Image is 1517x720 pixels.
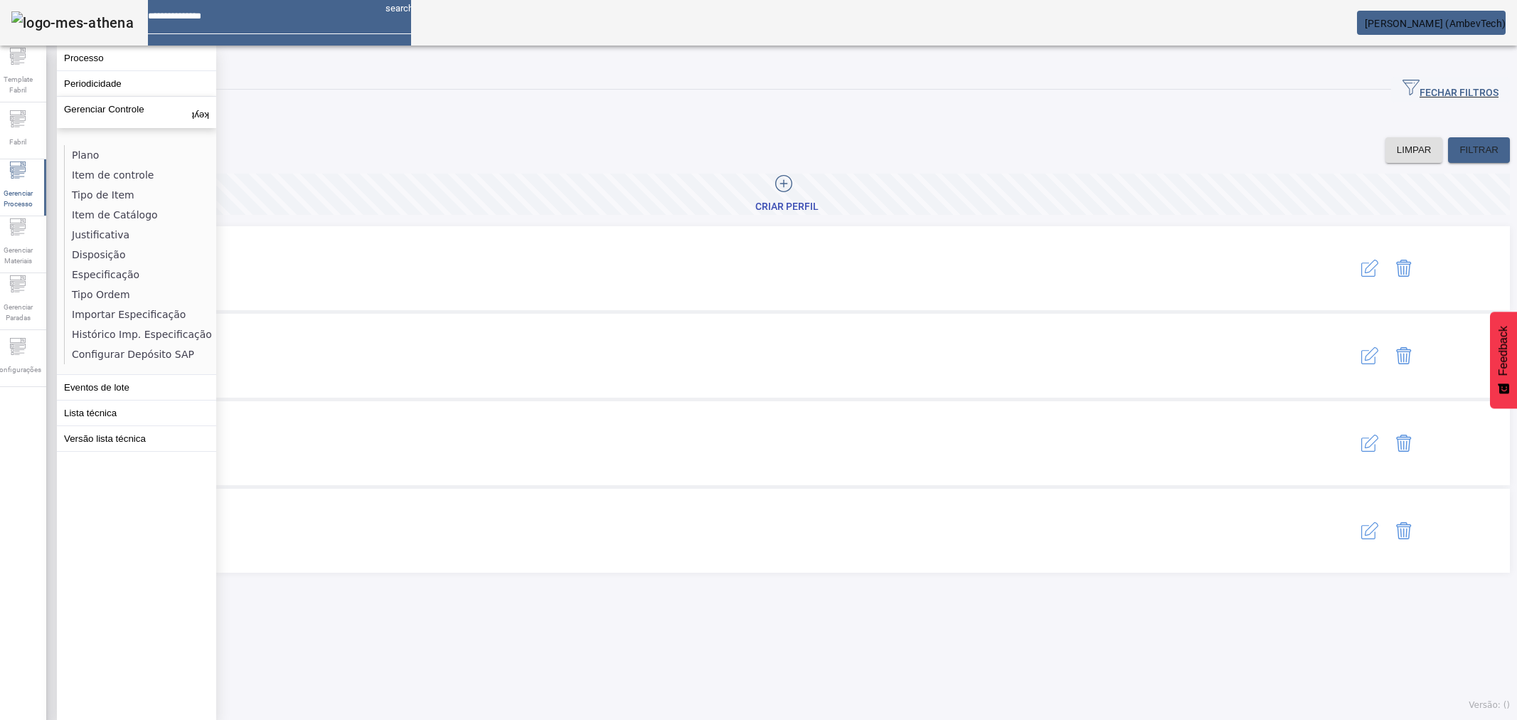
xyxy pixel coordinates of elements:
[192,104,209,121] mat-icon: keyboard_arrow_up
[57,375,216,400] button: Eventos de lote
[75,450,1267,462] p: Operador packaging
[5,132,31,152] span: Fabril
[11,11,134,34] img: logo-mes-athena
[65,265,215,285] li: Especificação
[75,275,1267,287] p: Operador
[75,362,1267,375] p: Operador BWC/SDWC
[1391,77,1510,102] button: FECHAR FILTROS
[755,200,819,214] div: Criar Perfil
[57,97,216,128] button: Gerenciar Controle
[65,185,215,205] li: Tipo de Item
[65,245,215,265] li: Disposição
[64,174,1510,215] button: Criar Perfil
[1448,137,1510,163] button: FILTRAR
[1459,143,1499,157] span: FILTRAR
[57,401,216,425] button: Lista técnica
[75,471,1267,484] span: Criado por:
[1397,143,1432,157] span: LIMPAR
[65,205,215,225] li: Item de Catálogo
[65,324,215,344] li: Histórico Imp. Especificação
[1387,514,1421,548] button: Delete
[1387,426,1421,460] button: Delete
[65,165,215,185] li: Item de controle
[1402,79,1499,100] span: FECHAR FILTROS
[1490,312,1517,408] button: Feedback - Mostrar pesquisa
[65,285,215,305] li: Tipo Ordem
[65,145,215,165] li: Plano
[75,558,1267,571] span: Criado por:
[57,71,216,96] button: Periodicidade
[75,296,1267,309] span: Criado por:
[65,344,215,364] li: Configurar Depósito SAP
[1385,137,1443,163] button: LIMPAR
[1469,700,1510,710] span: Versão: ()
[1497,326,1510,376] span: Feedback
[57,426,216,451] button: Versão lista técnica
[75,537,1267,550] p: Operador Rotulos
[57,46,216,70] button: Processo
[1365,18,1506,29] span: [PERSON_NAME] (AmbevTech)
[1387,251,1421,285] button: Delete
[75,383,1267,396] span: Criado por:
[65,225,215,245] li: Justificativa
[65,305,215,324] li: Importar Especificação
[1387,339,1421,373] button: Delete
